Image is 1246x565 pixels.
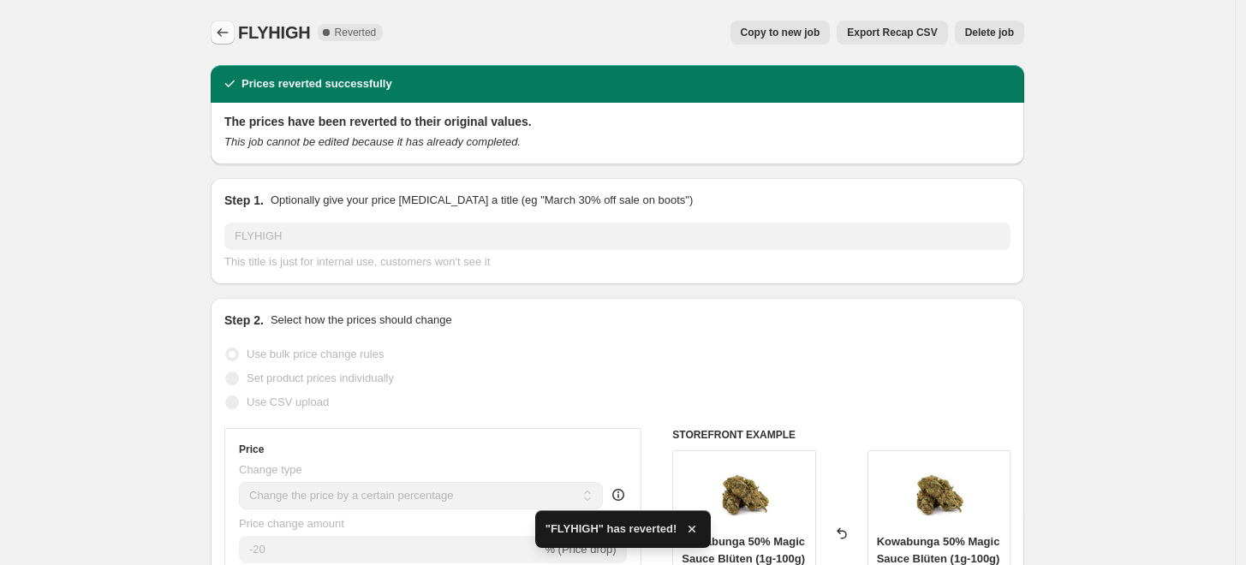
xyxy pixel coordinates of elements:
[741,26,820,39] span: Copy to new job
[672,428,1011,442] h6: STOREFRONT EXAMPLE
[965,26,1014,39] span: Delete job
[710,460,778,528] img: KOWABUNGA_80x.jpg
[247,348,384,360] span: Use bulk price change rules
[211,21,235,45] button: Price change jobs
[837,21,947,45] button: Export Recap CSV
[239,536,541,563] input: -15
[955,21,1024,45] button: Delete job
[239,443,264,456] h3: Price
[224,135,521,148] i: This job cannot be edited because it has already completed.
[224,223,1011,250] input: 30% off holiday sale
[271,312,452,329] p: Select how the prices should change
[224,113,1011,130] h2: The prices have been reverted to their original values.
[247,372,394,384] span: Set product prices individually
[247,395,329,408] span: Use CSV upload
[271,192,693,209] p: Optionally give your price [MEDICAL_DATA] a title (eg "March 30% off sale on boots")
[730,21,831,45] button: Copy to new job
[224,312,264,329] h2: Step 2.
[545,520,677,538] span: "FLYHIGH" has reverted!
[335,26,377,39] span: Reverted
[238,23,311,42] span: FLYHIGH
[239,463,302,476] span: Change type
[610,486,627,503] div: help
[847,26,937,39] span: Export Recap CSV
[904,460,973,528] img: KOWABUNGA_80x.jpg
[241,75,392,92] h2: Prices reverted successfully
[239,517,344,530] span: Price change amount
[224,255,490,268] span: This title is just for internal use, customers won't see it
[224,192,264,209] h2: Step 1.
